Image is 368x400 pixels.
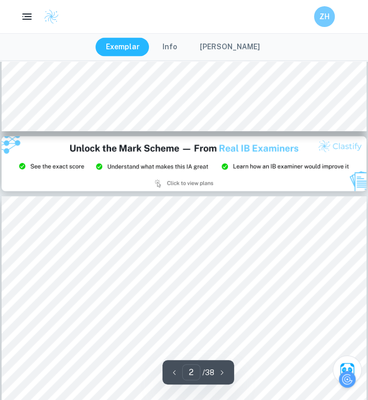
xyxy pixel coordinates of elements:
button: Exemplar [96,38,150,57]
a: Clastify logo [37,9,59,24]
img: Clastify logo [44,9,59,24]
button: [PERSON_NAME] [189,38,270,57]
p: / 38 [202,367,214,378]
img: Ad [2,136,366,191]
h6: ZH [319,11,331,22]
button: Info [152,38,187,57]
button: Ask Clai [333,355,362,384]
button: ZH [314,6,335,27]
